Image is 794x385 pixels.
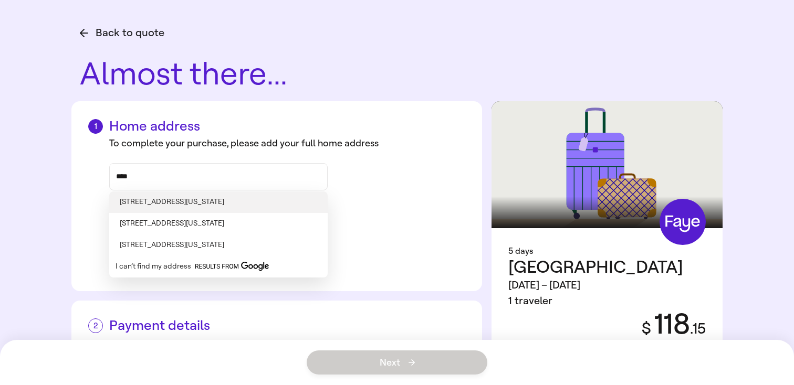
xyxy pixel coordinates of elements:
[642,319,651,338] span: $
[109,213,328,234] li: [STREET_ADDRESS][US_STATE]
[629,309,706,340] div: 118
[88,317,465,334] h2: Payment details
[109,136,465,151] div: To complete your purchase, please add your full home address
[116,262,191,271] button: I can’t find my address
[690,320,706,337] span: . 15
[380,358,415,367] span: Next
[508,277,683,293] div: [DATE] – [DATE]
[508,245,706,258] div: 5 days
[88,118,465,134] h2: Home address
[307,350,487,375] button: Next
[109,234,328,256] li: [STREET_ADDRESS][US_STATE]
[508,256,683,277] span: [GEOGRAPHIC_DATA]
[508,293,683,309] div: 1 traveler
[80,25,164,41] button: Back to quote
[116,169,321,185] input: Street address, city, state
[109,191,328,213] li: [STREET_ADDRESS][US_STATE]
[80,58,723,91] h1: Almost there...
